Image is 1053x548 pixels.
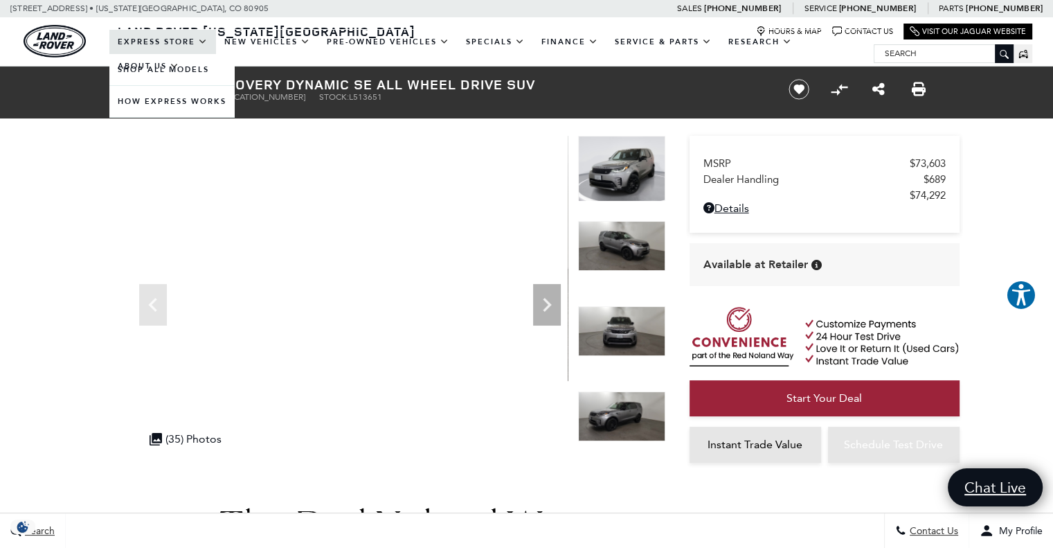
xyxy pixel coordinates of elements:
a: [PHONE_NUMBER] [966,3,1043,14]
span: Dealer Handling [703,173,924,186]
aside: Accessibility Help Desk [1006,280,1036,313]
a: Research [720,30,800,54]
a: Schedule Test Drive [828,427,960,463]
a: Chat Live [948,468,1043,506]
a: Instant Trade Value [690,427,821,463]
a: Service & Parts [606,30,720,54]
img: New 2025 Eiger Grey LAND ROVER Dynamic SE image 4 [578,391,665,441]
span: Stock: [319,92,349,102]
span: Land Rover [US_STATE][GEOGRAPHIC_DATA] [118,23,415,39]
span: Schedule Test Drive [844,438,943,451]
div: Next [533,284,561,326]
button: Save vehicle [784,78,814,100]
a: Start Your Deal [690,380,960,416]
span: Contact Us [906,525,958,537]
img: New 2025 Eiger Grey LAND ROVER Dynamic SE image 2 [578,221,665,271]
a: Print this New 2025 Discovery Dynamic SE All Wheel Drive SUV [912,81,926,98]
a: [PHONE_NUMBER] [704,3,781,14]
span: L513651 [349,92,382,102]
img: Opt-Out Icon [7,520,39,534]
a: Details [703,202,946,215]
img: Land Rover [24,25,86,58]
button: Compare Vehicle [829,79,849,100]
a: New Vehicles [216,30,318,54]
button: Open user profile menu [969,513,1053,548]
a: EXPRESS STORE [109,30,216,54]
span: MSRP [703,157,910,170]
iframe: Interactive Walkaround/Photo gallery of the vehicle/product [132,136,568,463]
a: $74,292 [703,189,946,202]
span: Chat Live [957,478,1033,497]
span: $73,603 [910,157,946,170]
input: Search [874,45,1013,62]
h1: 2025 Discovery Dynamic SE All Wheel Drive SUV [132,77,766,92]
span: Instant Trade Value [708,438,802,451]
span: My Profile [993,525,1043,537]
span: Available at Retailer [703,257,808,272]
a: MSRP $73,603 [703,157,946,170]
a: Dealer Handling $689 [703,173,946,186]
span: $74,292 [910,189,946,202]
img: New 2025 Eiger Grey LAND ROVER Dynamic SE image 1 [578,136,665,202]
a: About Us [109,54,188,78]
span: $689 [924,173,946,186]
span: Sales [677,3,702,13]
a: How Express Works [109,86,235,117]
a: Finance [533,30,606,54]
img: New 2025 Eiger Grey LAND ROVER Dynamic SE image 2 [568,136,1003,381]
a: land-rover [24,25,86,58]
nav: Main Navigation [109,30,874,78]
a: Land Rover [US_STATE][GEOGRAPHIC_DATA] [109,23,424,39]
a: [PHONE_NUMBER] [839,3,916,14]
section: Click to Open Cookie Consent Modal [7,520,39,534]
div: Vehicle is in stock and ready for immediate delivery. Due to demand, availability is subject to c... [811,260,822,270]
span: Service [804,3,836,13]
a: Visit Our Jaguar Website [910,26,1026,37]
a: Pre-Owned Vehicles [318,30,458,54]
a: [STREET_ADDRESS] • [US_STATE][GEOGRAPHIC_DATA], CO 80905 [10,3,269,13]
button: Explore your accessibility options [1006,280,1036,310]
div: (35) Photos [143,425,228,452]
span: Parts [939,3,964,13]
span: Start Your Deal [786,391,862,405]
a: Specials [458,30,533,54]
a: Share this New 2025 Discovery Dynamic SE All Wheel Drive SUV [872,81,885,98]
a: Contact Us [832,26,893,37]
a: Hours & Map [756,26,822,37]
img: New 2025 Eiger Grey LAND ROVER Dynamic SE image 3 [578,306,665,356]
